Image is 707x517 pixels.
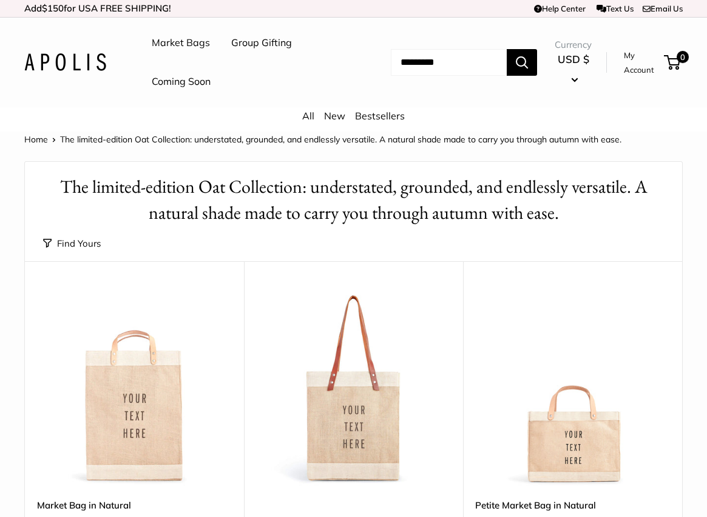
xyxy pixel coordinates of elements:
a: Petite Market Bag in Naturaldescription_Effortless style that elevates every moment [475,292,670,486]
nav: Breadcrumb [24,132,621,147]
span: The limited-edition Oat Collection: understated, grounded, and endlessly versatile. A natural sha... [60,134,621,145]
h1: The limited-edition Oat Collection: understated, grounded, and endlessly versatile. A natural sha... [43,174,664,226]
a: Email Us [643,4,683,13]
img: Apolis [24,53,106,71]
a: Home [24,134,48,145]
img: description_Make it yours with custom printed text. [256,292,451,486]
span: Currency [555,36,592,53]
a: All [302,110,314,122]
a: Market Bag in Natural [37,498,232,512]
a: description_Make it yours with custom printed text.description_The Original Market bag in its 4 n... [256,292,451,486]
a: Help Center [534,4,586,13]
img: Petite Market Bag in Natural [475,292,670,486]
button: Find Yours [43,235,101,252]
img: Market Bag in Natural [37,292,232,486]
button: Search [507,49,537,76]
button: USD $ [555,50,592,88]
a: Text Us [597,4,634,13]
a: Group Gifting [231,34,292,52]
a: My Account [624,48,660,78]
a: Petite Market Bag in Natural [475,498,670,512]
span: USD $ [558,53,589,65]
a: Market Bag in NaturalMarket Bag in Natural [37,292,232,486]
a: Coming Soon [152,73,211,91]
span: 0 [677,51,689,63]
span: $150 [42,2,64,14]
a: New [324,110,345,122]
a: 0 [665,55,680,70]
input: Search... [391,49,507,76]
a: Bestsellers [355,110,405,122]
a: Market Bags [152,34,210,52]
